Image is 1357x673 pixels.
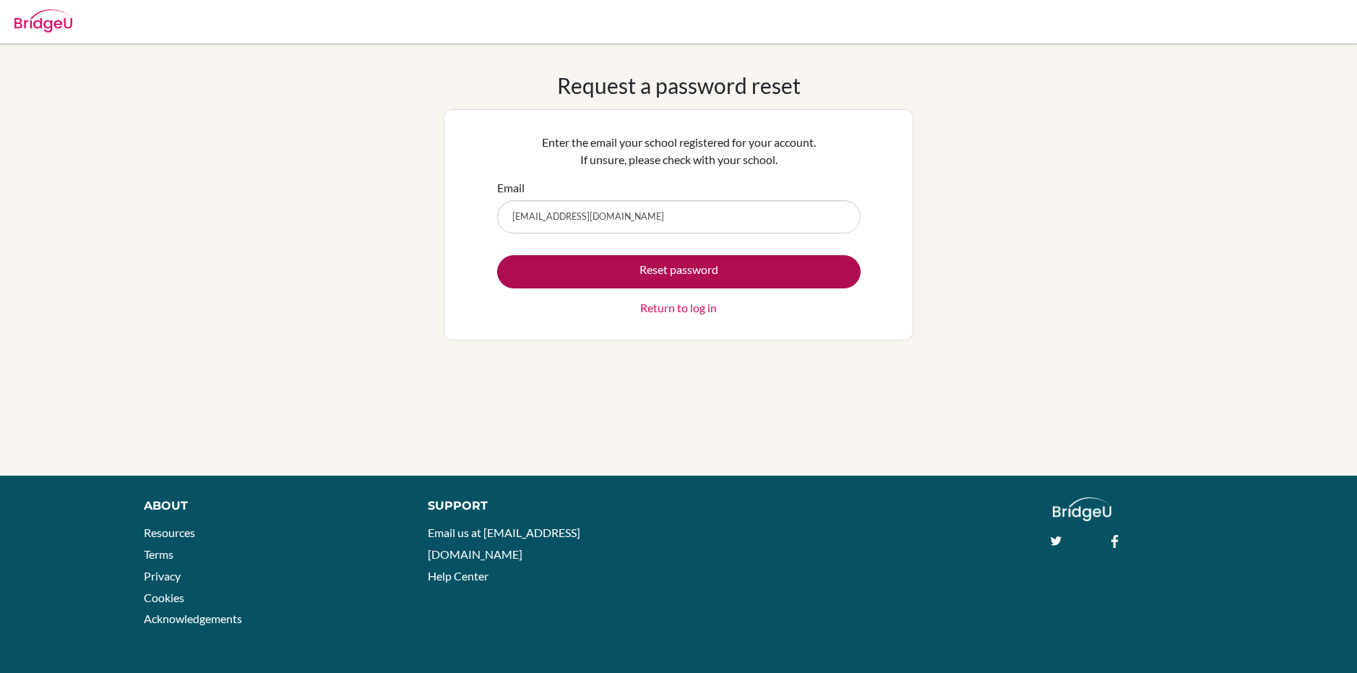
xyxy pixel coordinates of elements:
a: Terms [144,547,173,561]
img: Bridge-U [14,9,72,33]
h1: Request a password reset [557,72,801,98]
button: Reset password [497,255,861,288]
a: Help Center [428,569,488,583]
a: Email us at [EMAIL_ADDRESS][DOMAIN_NAME] [428,526,580,561]
a: Privacy [144,569,181,583]
p: Enter the email your school registered for your account. If unsure, please check with your school. [497,134,861,168]
a: Resources [144,526,195,539]
img: logo_white@2x-f4f0deed5e89b7ecb1c2cc34c3e3d731f90f0f143d5ea2071677605dd97b5244.png [1053,497,1111,521]
a: Acknowledgements [144,612,242,625]
a: Return to log in [640,299,717,317]
a: Cookies [144,591,184,604]
label: Email [497,179,525,197]
div: Support [428,497,663,515]
div: About [144,497,395,515]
